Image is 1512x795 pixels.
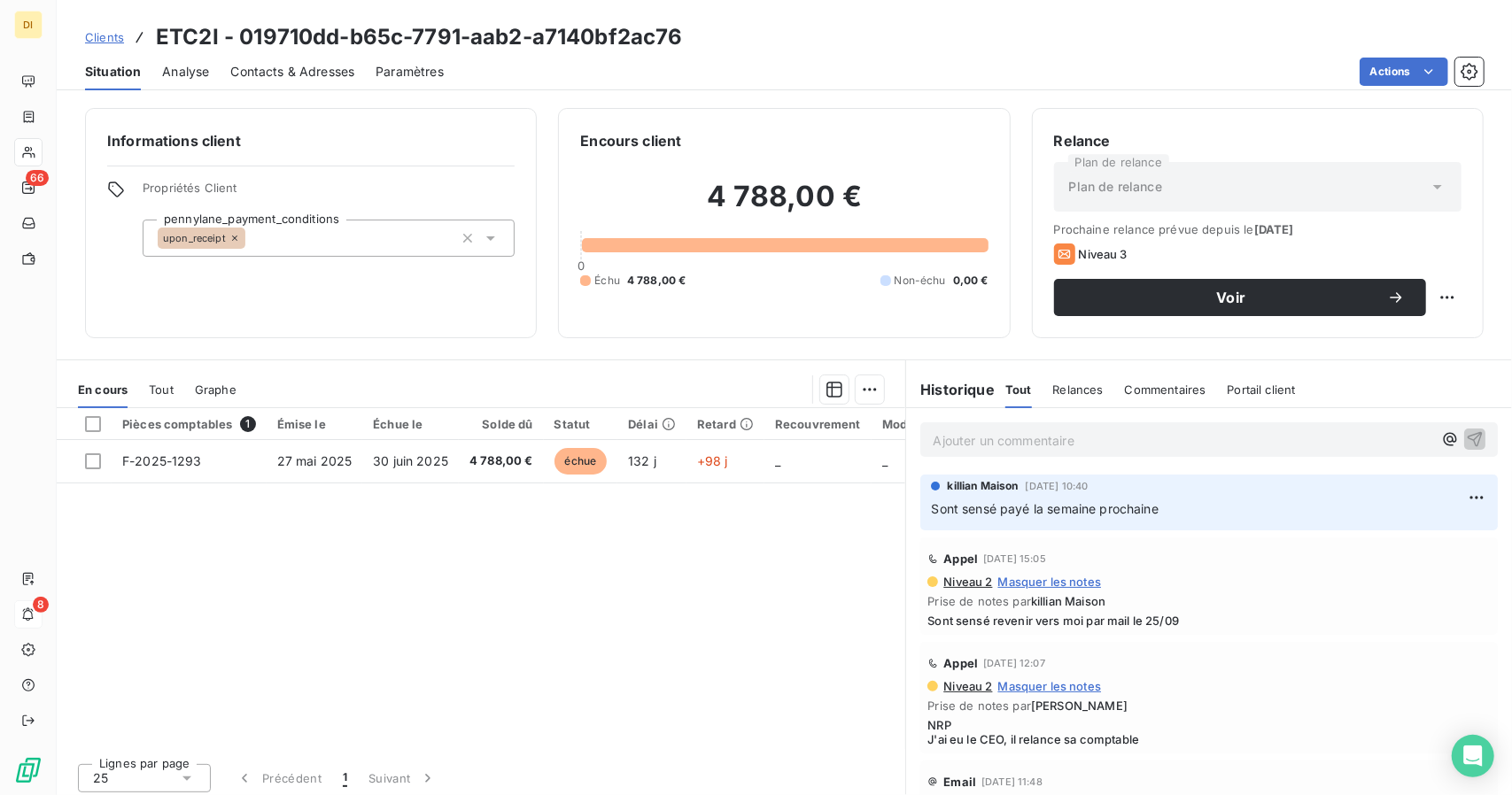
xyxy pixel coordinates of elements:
[1254,222,1294,236] span: [DATE]
[943,656,978,670] span: Appel
[953,273,989,289] span: 0,00 €
[895,273,946,289] span: Non-échu
[931,501,1158,516] span: Sont sensé payé la semaine prochaine
[122,453,202,468] span: F-2025-1293
[927,594,1491,608] span: Prise de notes par
[343,769,347,787] span: 1
[942,679,992,693] span: Niveau 2
[1360,58,1448,86] button: Actions
[906,379,995,400] h6: Historique
[85,30,124,44] span: Clients
[376,63,444,81] span: Paramètres
[26,170,49,186] span: 66
[85,28,124,46] a: Clients
[1026,481,1089,491] span: [DATE] 10:40
[882,417,989,431] div: Mode de paiement
[1452,735,1494,777] div: Open Intercom Messenger
[14,11,43,39] div: DI
[998,679,1102,693] span: Masquer les notes
[554,417,608,431] div: Statut
[1031,594,1105,608] span: killian Maison
[998,575,1102,589] span: Masquer les notes
[927,614,1491,628] span: Sont sensé revenir vers moi par mail le 25/09
[775,453,780,468] span: _
[85,63,141,81] span: Situation
[195,382,236,397] span: Graphe
[627,273,686,289] span: 4 788,00 €
[1079,247,1128,261] span: Niveau 3
[697,417,754,431] div: Retard
[1053,382,1104,397] span: Relances
[697,453,728,468] span: +98 j
[882,453,888,468] span: _
[14,756,43,784] img: Logo LeanPay
[981,776,1043,787] span: [DATE] 11:48
[947,478,1018,494] span: killian Maison
[277,417,353,431] div: Émise le
[775,417,861,431] div: Recouvrement
[1069,178,1162,196] span: Plan de relance
[149,382,174,397] span: Tout
[1125,382,1206,397] span: Commentaires
[277,453,353,468] span: 27 mai 2025
[1005,382,1032,397] span: Tout
[927,699,1491,713] span: Prise de notes par
[93,769,108,787] span: 25
[162,63,209,81] span: Analyse
[580,179,988,232] h2: 4 788,00 €
[78,382,128,397] span: En cours
[373,417,448,431] div: Échue le
[33,597,49,613] span: 8
[1054,222,1462,236] span: Prochaine relance prévue depuis le
[107,130,515,151] h6: Informations client
[628,417,676,431] div: Délai
[1054,279,1426,316] button: Voir
[943,775,976,789] span: Email
[628,453,656,468] span: 132 j
[373,453,448,468] span: 30 juin 2025
[983,658,1045,668] span: [DATE] 12:07
[1228,382,1296,397] span: Portail client
[554,448,608,475] span: échue
[1054,130,1462,151] h6: Relance
[163,233,226,243] span: upon_receipt
[230,63,354,81] span: Contacts & Adresses
[578,259,585,273] span: 0
[943,552,978,566] span: Appel
[240,416,256,432] span: 1
[1075,290,1387,305] span: Voir
[122,416,256,432] div: Pièces comptables
[143,181,515,205] span: Propriétés Client
[594,273,620,289] span: Échu
[983,553,1046,564] span: [DATE] 15:05
[469,452,533,470] span: 4 788,00 €
[927,718,1491,746] span: NRP J'ai eu le CEO, il relance sa comptable
[469,417,533,431] div: Solde dû
[942,575,992,589] span: Niveau 2
[156,21,683,53] h3: ETC2I - 019710dd-b65c-7791-aab2-a7140bf2ac76
[245,230,260,246] input: Ajouter une valeur
[1031,699,1128,713] span: [PERSON_NAME]
[580,130,681,151] h6: Encours client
